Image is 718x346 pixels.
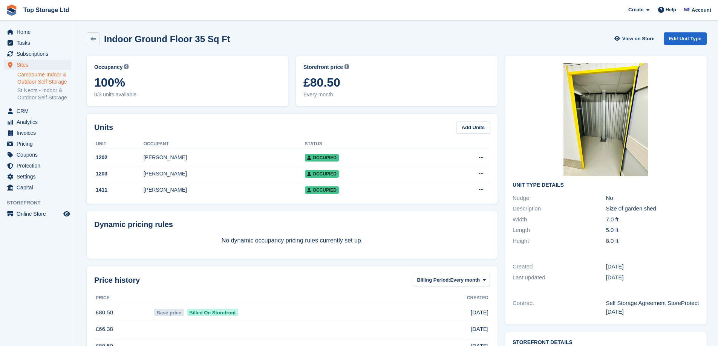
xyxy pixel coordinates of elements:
[17,139,62,149] span: Pricing
[303,76,490,89] span: £80.50
[683,6,690,14] img: Sam Topham
[606,299,699,316] div: Self Storage Agreement StoreProtect [DATE]
[417,276,450,284] span: Billing Period:
[17,38,62,48] span: Tasks
[17,182,62,193] span: Capital
[17,171,62,182] span: Settings
[17,27,62,37] span: Home
[17,59,62,70] span: Sites
[94,76,281,89] span: 100%
[4,59,71,70] a: menu
[94,154,144,162] div: 1202
[94,138,144,150] th: Unit
[606,273,699,282] div: [DATE]
[692,6,711,14] span: Account
[94,292,153,304] th: Price
[622,35,655,43] span: View on Store
[94,186,144,194] div: 1411
[4,38,71,48] a: menu
[17,128,62,138] span: Invoices
[513,262,606,271] div: Created
[344,64,349,69] img: icon-info-grey-7440780725fd019a000dd9b08b2336e03edf1995a4989e88bcd33f0948082b44.svg
[144,154,305,162] div: [PERSON_NAME]
[606,194,699,203] div: No
[7,199,75,207] span: Storefront
[6,5,17,16] img: stora-icon-8386f47178a22dfd0bd8f6a31ec36ba5ce8667c1dd55bd0f319d3a0aa187defe.svg
[17,106,62,116] span: CRM
[666,6,676,14] span: Help
[513,237,606,245] div: Height
[144,138,305,150] th: Occupant
[17,49,62,59] span: Subscriptions
[606,204,699,213] div: Size of garden shed
[94,63,122,71] span: Occupancy
[17,160,62,171] span: Protection
[303,91,490,99] span: Every month
[4,209,71,219] a: menu
[94,122,113,133] h2: Units
[144,186,305,194] div: [PERSON_NAME]
[513,226,606,235] div: Length
[450,276,480,284] span: Every month
[94,304,153,321] td: £80.50
[144,170,305,178] div: [PERSON_NAME]
[94,91,281,99] span: 0/3 units available
[471,325,488,334] span: [DATE]
[20,4,72,16] a: Top Storage Ltd
[413,274,490,286] button: Billing Period: Every month
[62,209,71,218] a: Preview store
[4,128,71,138] a: menu
[606,215,699,224] div: 7.0 ft
[513,340,699,346] h2: Storefront Details
[4,27,71,37] a: menu
[563,63,648,176] img: 35sqft.jpg
[456,121,490,134] a: Add Units
[4,149,71,160] a: menu
[305,154,339,162] span: Occupied
[124,64,129,69] img: icon-info-grey-7440780725fd019a000dd9b08b2336e03edf1995a4989e88bcd33f0948082b44.svg
[104,34,230,44] h2: Indoor Ground Floor 35 Sq Ft
[17,117,62,127] span: Analytics
[513,273,606,282] div: Last updated
[17,149,62,160] span: Coupons
[4,160,71,171] a: menu
[94,274,140,286] span: Price history
[513,299,606,316] div: Contract
[606,237,699,245] div: 8.0 ft
[305,138,432,150] th: Status
[187,309,239,316] span: Billed On Storefront
[305,170,339,178] span: Occupied
[94,170,144,178] div: 1203
[17,87,71,101] a: St Neots - Indoor & Outdoor Self Storage
[513,194,606,203] div: Nudge
[305,186,339,194] span: Occupied
[628,6,643,14] span: Create
[4,182,71,193] a: menu
[614,32,658,45] a: View on Store
[4,106,71,116] a: menu
[154,309,184,316] span: Base price
[17,71,71,85] a: Cambourne Indoor & Outdoor Self Storage
[467,294,488,301] span: Created
[303,63,343,71] span: Storefront price
[4,139,71,149] a: menu
[94,236,490,245] p: No dynamic occupancy pricing rules currently set up.
[17,209,62,219] span: Online Store
[4,171,71,182] a: menu
[4,49,71,59] a: menu
[471,308,488,317] span: [DATE]
[513,215,606,224] div: Width
[94,219,490,230] div: Dynamic pricing rules
[94,321,153,338] td: £66.38
[606,262,699,271] div: [DATE]
[513,204,606,213] div: Description
[513,182,699,188] h2: Unit Type details
[664,32,707,45] a: Edit Unit Type
[606,226,699,235] div: 5.0 ft
[4,117,71,127] a: menu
